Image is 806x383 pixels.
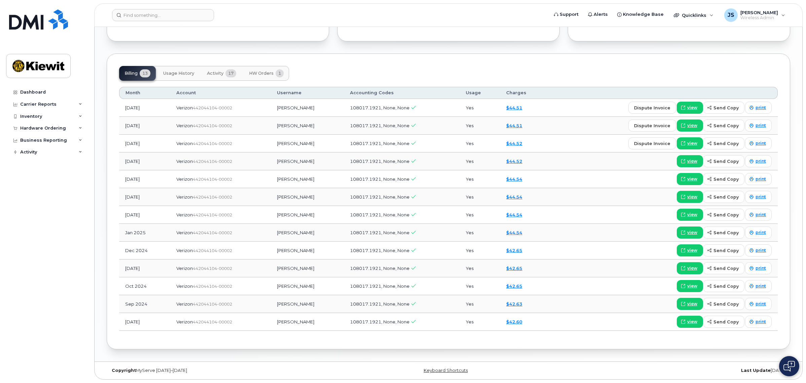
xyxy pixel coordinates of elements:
[119,170,170,188] td: [DATE]
[687,176,697,182] span: view
[612,8,668,21] a: Knowledge Base
[634,123,670,129] span: dispute invoice
[193,177,232,182] span: 442044104-00002
[628,137,676,149] button: dispute invoice
[677,280,703,292] a: view
[460,242,500,259] td: Yes
[119,87,170,99] th: Month
[176,105,193,110] span: Verizon
[350,230,410,235] span: 108017.1921, None, None
[193,195,232,200] span: 442044104-00002
[677,137,703,149] a: view
[119,242,170,259] td: Dec 2024
[225,69,236,77] span: 17
[634,105,670,111] span: dispute invoice
[687,105,697,111] span: view
[506,141,522,146] a: $44.52
[460,224,500,242] td: Yes
[460,170,500,188] td: Yes
[713,140,739,147] span: send copy
[756,283,766,289] span: print
[745,119,772,132] a: print
[713,123,739,129] span: send copy
[756,140,766,146] span: print
[506,230,522,235] a: $44.54
[271,152,344,170] td: [PERSON_NAME]
[506,248,522,253] a: $42.65
[703,298,744,310] button: send copy
[745,209,772,221] a: print
[460,152,500,170] td: Yes
[703,137,744,149] button: send copy
[176,319,193,324] span: Verizon
[713,105,739,111] span: send copy
[713,158,739,165] span: send copy
[703,102,744,114] button: send copy
[703,209,744,221] button: send copy
[119,259,170,277] td: [DATE]
[687,212,697,218] span: view
[350,105,410,110] span: 108017.1921, None, None
[677,298,703,310] a: view
[677,244,703,256] a: view
[350,141,410,146] span: 108017.1921, None, None
[713,319,739,325] span: send copy
[703,119,744,132] button: send copy
[271,206,344,224] td: [PERSON_NAME]
[460,135,500,152] td: Yes
[745,102,772,114] a: print
[713,230,739,236] span: send copy
[271,259,344,277] td: [PERSON_NAME]
[350,194,410,200] span: 108017.1921, None, None
[193,248,232,253] span: 442044104-00002
[687,230,697,236] span: view
[687,265,697,271] span: view
[506,301,522,307] a: $42.63
[193,123,232,128] span: 442044104-00002
[687,283,697,289] span: view
[249,71,274,76] span: HW Orders
[677,173,703,185] a: view
[193,141,232,146] span: 442044104-00002
[713,212,739,218] span: send copy
[119,295,170,313] td: Sep 2024
[506,266,522,271] a: $42.65
[703,227,744,239] button: send copy
[745,244,772,256] a: print
[271,313,344,331] td: [PERSON_NAME]
[207,71,223,76] span: Activity
[506,123,522,128] a: $44.51
[628,102,676,114] button: dispute invoice
[756,301,766,307] span: print
[745,280,772,292] a: print
[176,212,193,217] span: Verizon
[460,99,500,117] td: Yes
[713,194,739,200] span: send copy
[677,191,703,203] a: view
[628,119,676,132] button: dispute invoice
[271,135,344,152] td: [PERSON_NAME]
[634,140,670,147] span: dispute invoice
[460,117,500,135] td: Yes
[271,117,344,135] td: [PERSON_NAME]
[756,212,766,218] span: print
[350,176,410,182] span: 108017.1921, None, None
[740,10,778,15] span: [PERSON_NAME]
[677,227,703,239] a: view
[713,283,739,289] span: send copy
[506,283,522,289] a: $42.65
[460,313,500,331] td: Yes
[271,242,344,259] td: [PERSON_NAME]
[728,11,734,19] span: JS
[176,301,193,307] span: Verizon
[271,87,344,99] th: Username
[745,298,772,310] a: print
[677,209,703,221] a: view
[745,173,772,185] a: print
[549,8,583,21] a: Support
[460,259,500,277] td: Yes
[713,176,739,182] span: send copy
[583,8,612,21] a: Alerts
[119,224,170,242] td: Jan 2025
[677,155,703,167] a: view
